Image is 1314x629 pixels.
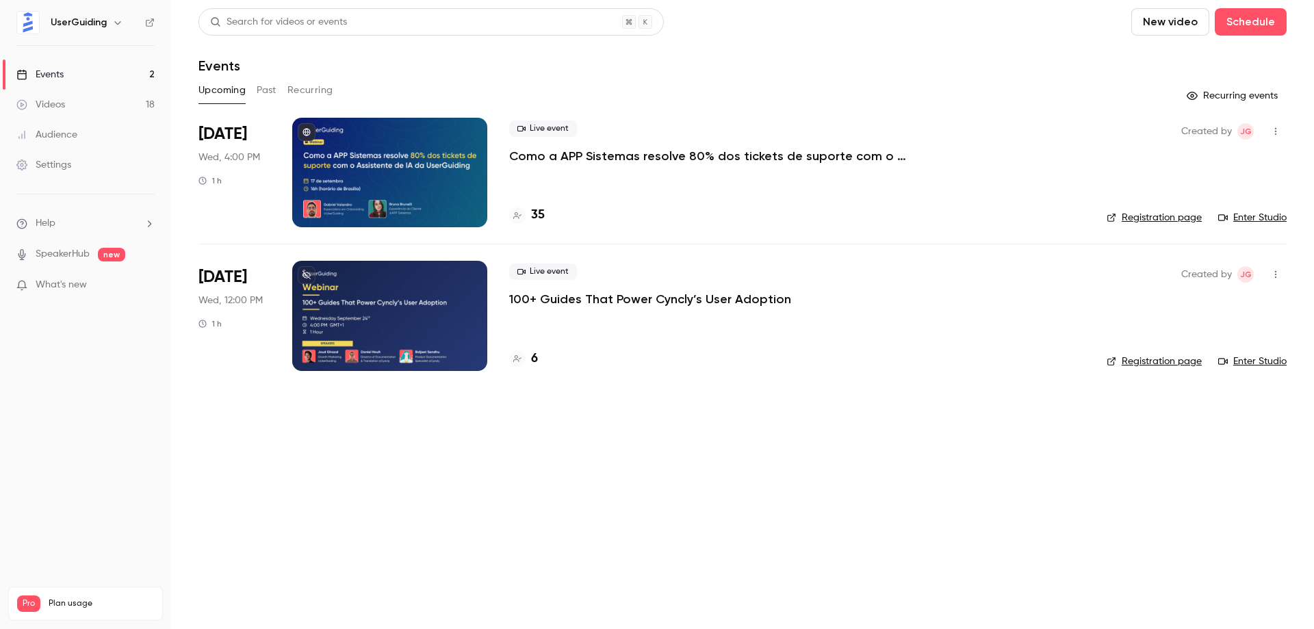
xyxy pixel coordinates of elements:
a: 6 [509,350,538,368]
img: UserGuiding [17,12,39,34]
button: Recurring events [1181,85,1287,107]
span: Plan usage [49,598,154,609]
button: Past [257,79,276,101]
div: Settings [16,158,71,172]
a: SpeakerHub [36,247,90,261]
div: Sep 24 Wed, 4:00 PM (Europe/London) [198,261,270,370]
h6: UserGuiding [51,16,107,29]
a: 100+ Guides That Power Cyncly’s User Adoption [509,291,791,307]
span: new [98,248,125,261]
span: [DATE] [198,266,247,288]
span: [DATE] [198,123,247,145]
div: Sep 17 Wed, 4:00 PM (America/Sao Paulo) [198,118,270,227]
span: Pro [17,595,40,612]
span: Joud Ghazal [1237,266,1254,283]
a: Como a APP Sistemas resolve 80% dos tickets de suporte com o Assistente de IA da UserGuiding [509,148,920,164]
span: Created by [1181,266,1232,283]
span: JG [1240,266,1252,283]
span: Created by [1181,123,1232,140]
button: New video [1131,8,1209,36]
iframe: Noticeable Trigger [138,279,155,292]
span: JG [1240,123,1252,140]
li: help-dropdown-opener [16,216,155,231]
h4: 35 [531,206,545,224]
button: Recurring [287,79,333,101]
a: Enter Studio [1218,355,1287,368]
div: Events [16,68,64,81]
div: Search for videos or events [210,15,347,29]
span: Live event [509,264,577,280]
div: Videos [16,98,65,112]
a: Registration page [1107,355,1202,368]
button: Schedule [1215,8,1287,36]
span: Help [36,216,55,231]
a: Enter Studio [1218,211,1287,224]
a: Registration page [1107,211,1202,224]
div: 1 h [198,318,222,329]
span: Live event [509,120,577,137]
div: 1 h [198,175,222,186]
a: 35 [509,206,545,224]
span: What's new [36,278,87,292]
span: Joud Ghazal [1237,123,1254,140]
span: Wed, 4:00 PM [198,151,260,164]
button: Upcoming [198,79,246,101]
div: Audience [16,128,77,142]
h4: 6 [531,350,538,368]
span: Wed, 12:00 PM [198,294,263,307]
h1: Events [198,57,240,74]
